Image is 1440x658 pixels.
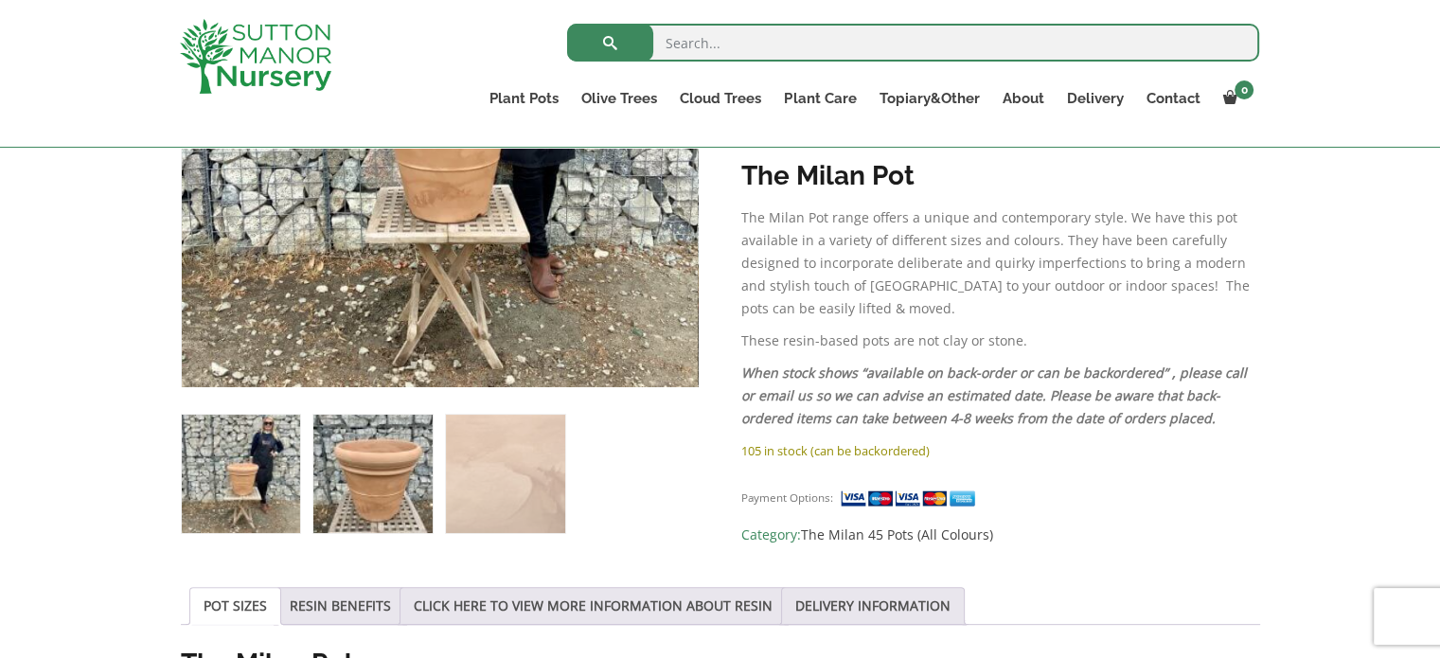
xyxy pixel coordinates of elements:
a: Delivery [1055,85,1134,112]
a: POT SIZES [204,588,267,624]
small: Payment Options: [741,490,833,505]
img: The Milan Pot 45 Colour Terracotta - Image 2 [313,415,432,533]
a: Plant Care [773,85,867,112]
span: Category: [741,524,1259,546]
img: payment supported [840,489,982,508]
img: The Milan Pot 45 Colour Terracotta - Image 3 [446,415,564,533]
a: About [990,85,1055,112]
img: logo [180,19,331,94]
span: 0 [1235,80,1253,99]
p: 105 in stock (can be backordered) [741,439,1259,462]
a: Olive Trees [570,85,668,112]
strong: The Milan Pot [741,160,915,191]
a: The Milan 45 Pots (All Colours) [801,525,993,543]
img: The Milan Pot 45 Colour Terracotta [182,415,300,533]
em: When stock shows “available on back-order or can be backordered” , please call or email us so we ... [741,364,1247,427]
a: Plant Pots [478,85,570,112]
p: The Milan Pot range offers a unique and contemporary style. We have this pot available in a varie... [741,206,1259,320]
a: RESIN BENEFITS [290,588,391,624]
a: 0 [1211,85,1259,112]
p: These resin-based pots are not clay or stone. [741,329,1259,352]
a: Topiary&Other [867,85,990,112]
input: Search... [567,24,1259,62]
a: DELIVERY INFORMATION [795,588,951,624]
a: CLICK HERE TO VIEW MORE INFORMATION ABOUT RESIN [414,588,773,624]
a: Cloud Trees [668,85,773,112]
a: Contact [1134,85,1211,112]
